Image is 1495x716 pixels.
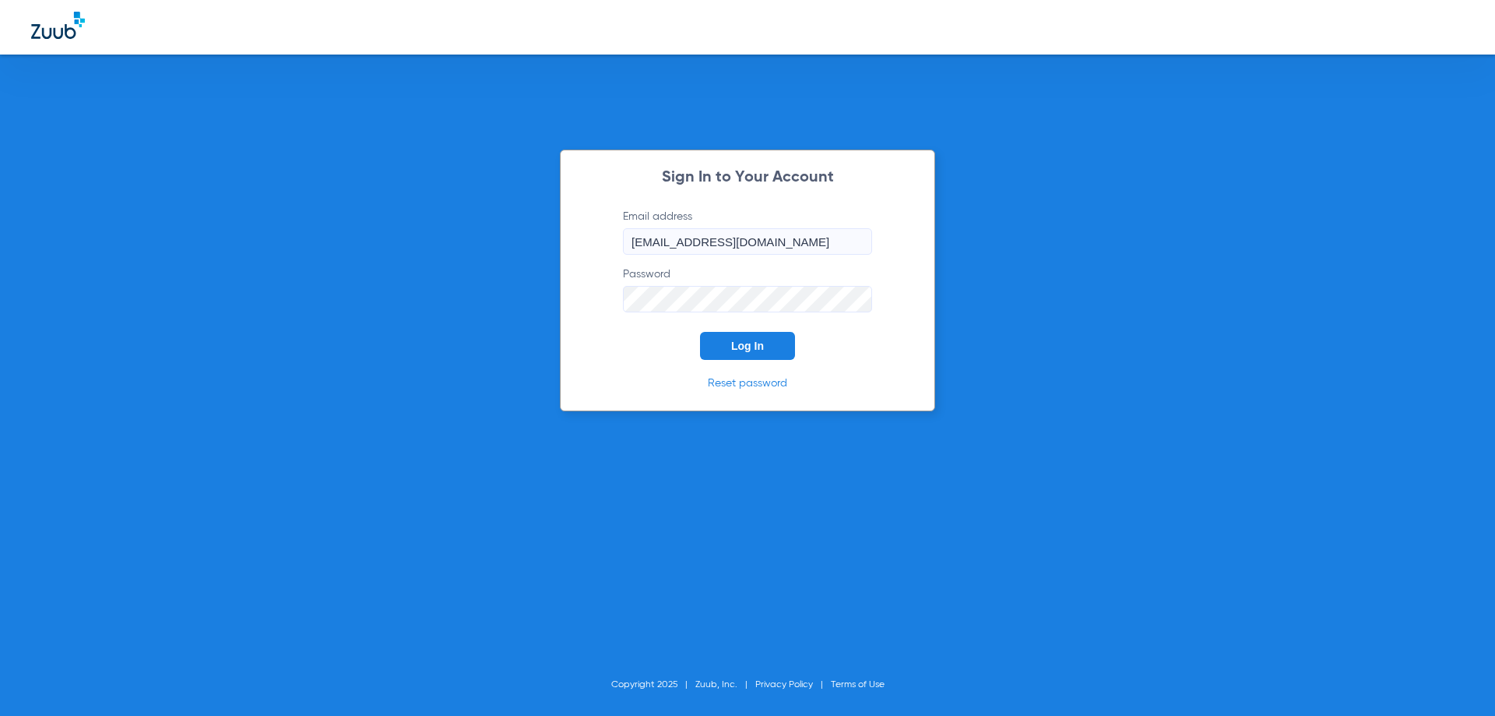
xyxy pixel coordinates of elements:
[695,677,755,693] li: Zuub, Inc.
[611,677,695,693] li: Copyright 2025
[755,680,813,690] a: Privacy Policy
[623,286,872,312] input: Password
[600,170,895,185] h2: Sign In to Your Account
[623,209,872,255] label: Email address
[623,228,872,255] input: Email address
[831,680,885,690] a: Terms of Use
[708,378,787,389] a: Reset password
[31,12,85,39] img: Zuub Logo
[623,266,872,312] label: Password
[731,340,764,352] span: Log In
[1417,641,1495,716] iframe: Chat Widget
[700,332,795,360] button: Log In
